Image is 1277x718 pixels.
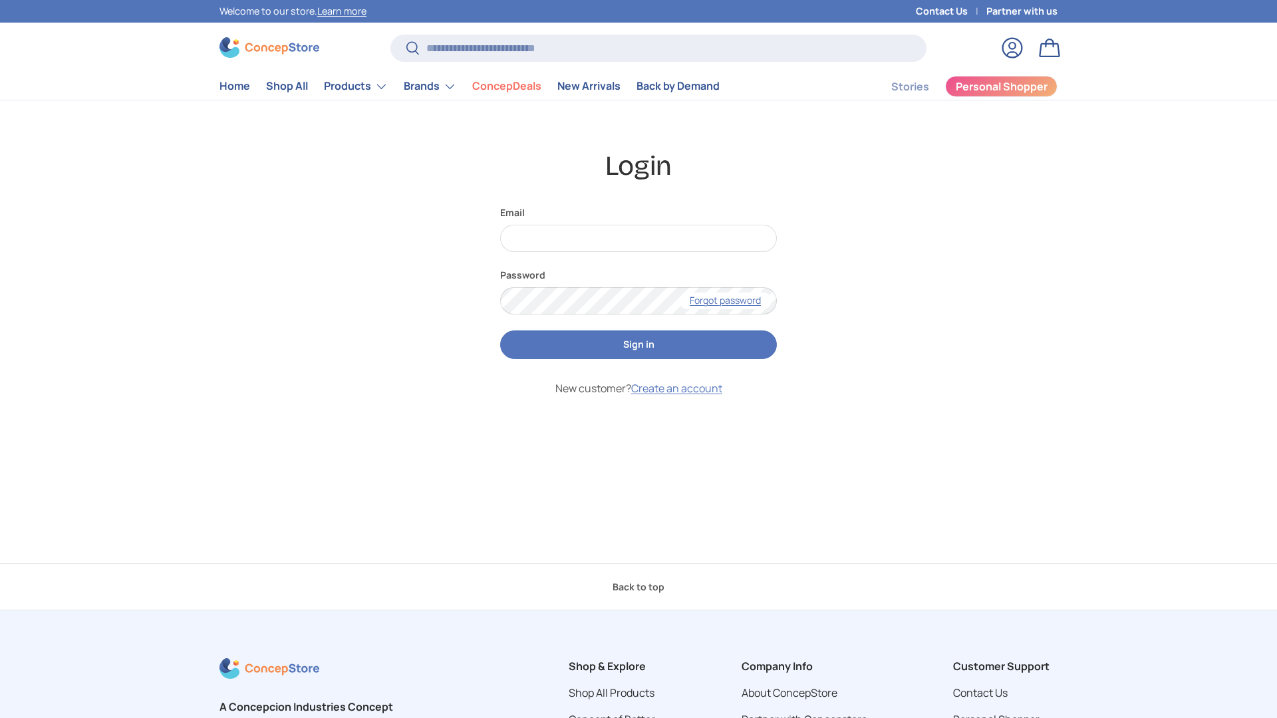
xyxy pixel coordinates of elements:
a: About ConcepStore [742,685,837,700]
iframe: Social Login [500,412,777,508]
a: Create an account [631,381,722,396]
a: New Arrivals [557,73,621,99]
a: Shop All [266,73,308,99]
label: Password [500,268,777,282]
a: Home [219,73,250,99]
label: Email [500,205,777,219]
a: ConcepDeals [472,73,541,99]
h1: Login [219,148,1058,184]
nav: Secondary [859,73,1058,100]
span: Personal Shopper [956,81,1048,92]
a: Back by Demand [637,73,720,99]
a: Forgot password [679,293,772,309]
a: Stories [891,74,929,100]
summary: Brands [396,73,464,100]
button: Sign in [500,330,777,359]
h2: A Concepcion Industries Concept [219,699,483,715]
a: Products [324,73,388,100]
a: Partner with us [986,4,1058,19]
a: Contact Us [953,685,1008,700]
p: Welcome to our store. [219,4,366,19]
summary: Products [316,73,396,100]
a: Contact Us [916,4,986,19]
nav: Primary [219,73,720,100]
a: Learn more [317,5,366,17]
a: Brands [404,73,456,100]
a: Shop All Products [569,685,654,700]
a: Personal Shopper [945,76,1058,97]
img: ConcepStore [219,37,319,58]
p: New customer? [500,380,777,396]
